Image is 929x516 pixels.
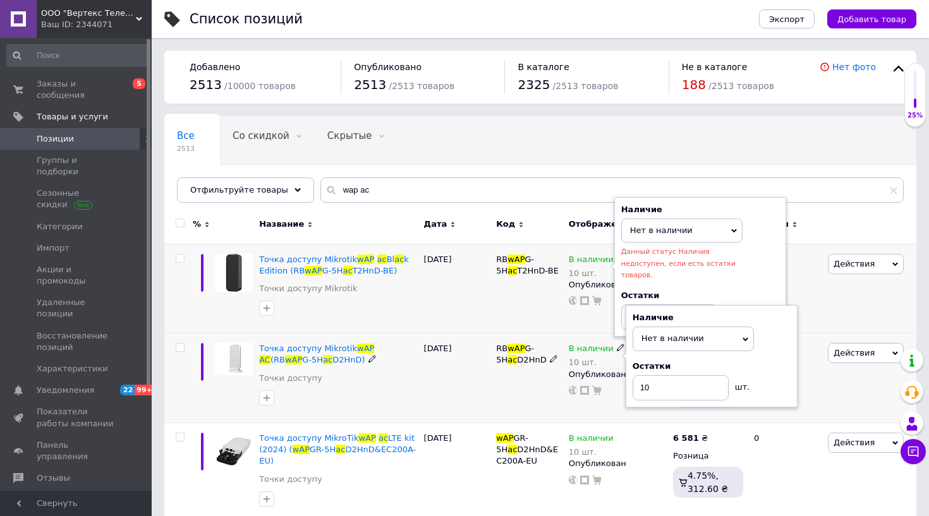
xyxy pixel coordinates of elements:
[518,77,550,92] span: 2325
[834,438,875,447] span: Действия
[682,62,748,72] span: Не в каталоге
[569,344,614,357] span: В наличии
[177,130,195,141] span: Все
[177,144,195,153] span: 2513
[190,13,303,26] div: Список позиций
[215,254,253,292] img: Точка доступу Mikrotik wAP ac Black Edition (RBwAPG-5HacT2HnD-BE)
[569,357,625,367] div: 10 шт.
[37,406,117,429] span: Показатели работы компании
[834,348,875,357] span: Действия
[569,279,667,291] div: Опубликован
[507,445,517,454] span: ac
[37,385,94,396] span: Уведомления
[496,433,513,443] span: wAP
[37,188,117,210] span: Сезонные скидки
[259,344,357,353] span: Точка доступу Mikrotik
[37,243,70,254] span: Импорт
[259,474,322,485] a: Точки доступу
[305,266,322,275] span: wAP
[518,62,569,72] span: В каталоге
[320,177,904,203] input: Поиск по названию позиции, артикулу и поисковым запросам
[357,255,374,264] span: wAP
[343,266,353,275] span: ac
[507,344,525,353] span: wAP
[41,19,152,30] div: Ваш ID: 2344071
[259,255,357,264] span: Точка доступу Mikrotik
[259,255,409,275] a: Точка доступу MikrotikwAPacBlack Edition (RBwAPG-5HacT2HnD-BE)
[496,219,515,230] span: Код
[905,111,925,120] div: 25%
[708,81,774,91] span: / 2513 товаров
[569,255,614,268] span: В наличии
[135,385,155,395] span: 99+
[834,259,875,268] span: Действия
[729,375,754,393] div: шт.
[41,8,136,19] span: ООО "Вертекс Телеком"
[569,268,614,278] div: 10 шт.
[37,111,108,123] span: Товары и услуги
[553,81,619,91] span: / 2513 товаров
[377,255,387,264] span: ac
[569,219,634,230] span: Отображение
[37,155,117,177] span: Группы и подборки
[837,15,906,24] span: Добавить товар
[827,9,916,28] button: Добавить товар
[37,133,74,145] span: Позиции
[387,255,395,264] span: Bl
[424,219,447,230] span: Дата
[496,255,507,264] span: RB
[293,445,310,454] span: wAP
[496,433,528,454] span: GR-5H
[357,344,374,353] span: wAP
[496,255,534,275] span: G-5H
[621,290,779,301] div: Остатки
[215,343,253,375] img: Точка доступу Mikrotik wAP AC (RBwAPG-5HacD2HnD)
[322,266,343,275] span: G-5H
[673,433,699,443] b: 6 581
[507,355,517,364] span: ac
[569,447,614,457] div: 10 шт.
[354,77,386,92] span: 2513
[682,77,706,92] span: 188
[37,330,117,353] span: Восстановление позиций
[832,62,876,72] a: Нет фото
[270,355,285,364] span: (RB
[37,221,83,232] span: Категории
[259,283,357,294] a: Точки доступу Mikrotik
[224,81,296,91] span: / 10000 товаров
[673,433,708,444] div: ₴
[496,344,507,353] span: RB
[133,78,145,89] span: 5
[190,77,222,92] span: 2513
[37,297,117,320] span: Удаленные позиции
[190,62,240,72] span: Добавлено
[259,433,358,443] span: Точка доступу MikroTik
[177,178,263,189] span: Опубликованные
[621,248,736,279] span: Данный статус Наличия недоступен, если есть остатки товаров.
[630,225,693,235] span: Нет в наличии
[259,344,374,364] a: Точка доступу MikrotikwAPAC(RBwAPG-5HacD2HnD)
[569,433,614,447] span: В наличии
[310,445,336,454] span: GR-5H
[688,471,728,493] span: 4.75%, 312.60 ₴
[354,62,422,72] span: Опубликовано
[421,244,494,333] div: [DATE]
[769,15,805,24] span: Экспорт
[327,130,372,141] span: Скрытые
[259,433,416,465] a: Точка доступу MikroTikwAPacLTE kit (2024) (wAPGR-5HacD2HnD&EC200A-EU)
[517,266,559,275] span: T2HnD-BE
[332,355,365,364] span: D2HnD)
[190,185,288,195] span: Отфильтруйте товары
[496,445,558,465] span: D2HnD&EC200A-EU
[633,361,791,372] div: Остатки
[259,355,270,364] span: AC
[323,355,332,364] span: ac
[673,450,743,462] div: Розница
[641,333,704,343] span: Нет в наличии
[569,458,667,469] div: Опубликован
[569,369,667,380] div: Опубликован
[389,81,454,91] span: / 2513 товаров
[901,439,926,464] button: Чат с покупателем
[120,385,135,395] span: 22
[358,433,375,443] span: wAP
